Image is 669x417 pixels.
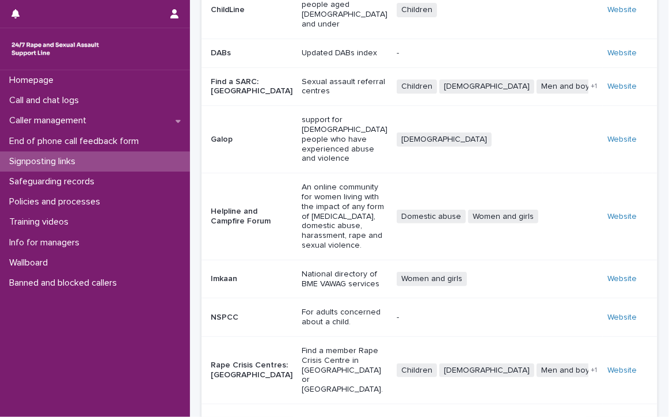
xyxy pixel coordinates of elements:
[537,363,598,378] span: Men and boys
[439,363,534,378] span: [DEMOGRAPHIC_DATA]
[397,132,492,147] span: [DEMOGRAPHIC_DATA]
[202,173,659,260] tr: Helpline and Campfire ForumAn online community for women living with the impact of any form of [M...
[5,136,148,147] p: End of phone call feedback form
[5,278,126,289] p: Banned and blocked callers
[302,346,387,395] p: Find a member Rape Crisis Centre in [GEOGRAPHIC_DATA] or [GEOGRAPHIC_DATA].
[302,308,387,327] p: For adults concerned about a child.
[202,67,659,106] tr: Find a SARC: [GEOGRAPHIC_DATA]Sexual assault referral centresChildren[DEMOGRAPHIC_DATA]Men and bo...
[5,237,89,248] p: Info for managers
[537,79,598,94] span: Men and boys
[607,275,637,283] a: Website
[302,48,387,58] p: Updated DABs index
[202,106,659,173] tr: Galopsupport for [DEMOGRAPHIC_DATA] people who have experienced abuse and violence[DEMOGRAPHIC_DA...
[202,298,659,337] tr: NSPCCFor adults concerned about a child.-Website
[211,48,292,58] p: DABs
[397,363,437,378] span: Children
[211,135,292,145] p: Galop
[5,75,63,86] p: Homepage
[302,115,387,164] p: support for [DEMOGRAPHIC_DATA] people who have experienced abuse and violence
[607,6,637,14] a: Website
[5,217,78,228] p: Training videos
[591,367,597,374] span: + 1
[5,257,57,268] p: Wallboard
[5,115,96,126] p: Caller management
[607,313,637,321] a: Website
[302,183,387,251] p: An online community for women living with the impact of any form of [MEDICAL_DATA], domestic abus...
[5,176,104,187] p: Safeguarding records
[607,366,637,374] a: Website
[302,77,387,97] p: Sexual assault referral centres
[591,83,597,90] span: + 1
[607,135,637,143] a: Website
[211,77,292,97] p: Find a SARC: [GEOGRAPHIC_DATA]
[397,313,598,323] p: -
[5,156,85,167] p: Signposting links
[5,196,109,207] p: Policies and processes
[468,210,538,224] span: Women and girls
[5,95,88,106] p: Call and chat logs
[211,361,292,380] p: Rape Crisis Centres: [GEOGRAPHIC_DATA]
[397,272,467,286] span: Women and girls
[607,82,637,90] a: Website
[607,49,637,57] a: Website
[211,274,292,284] p: Imkaan
[202,39,659,67] tr: DABsUpdated DABs index-Website
[211,5,292,15] p: ChildLine
[9,37,101,60] img: rhQMoQhaT3yELyF149Cw
[302,270,387,289] p: National directory of BME VAWAG services
[607,213,637,221] a: Website
[202,336,659,404] tr: Rape Crisis Centres: [GEOGRAPHIC_DATA]Find a member Rape Crisis Centre in [GEOGRAPHIC_DATA] or [G...
[211,207,292,226] p: Helpline and Campfire Forum
[397,79,437,94] span: Children
[397,48,598,58] p: -
[397,3,437,17] span: Children
[439,79,534,94] span: [DEMOGRAPHIC_DATA]
[202,260,659,298] tr: ImkaanNational directory of BME VAWAG servicesWomen and girlsWebsite
[211,313,292,323] p: NSPCC
[397,210,466,224] span: Domestic abuse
